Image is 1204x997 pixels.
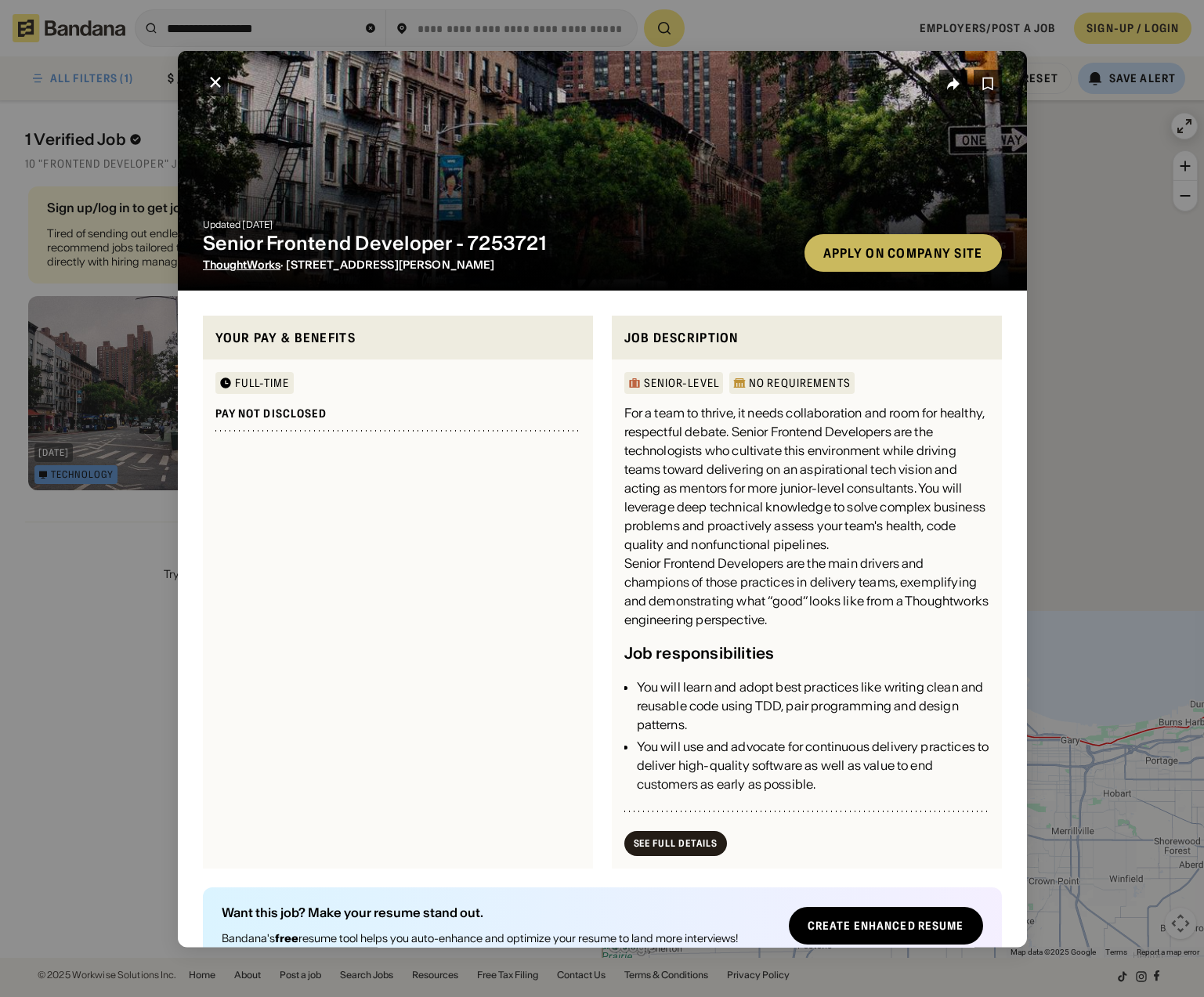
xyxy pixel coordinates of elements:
b: free [275,930,298,945]
div: Job Description [624,327,989,347]
div: Create Enhanced Resume [808,919,964,930]
div: · [STREET_ADDRESS][PERSON_NAME] [203,258,792,271]
div: Want this job? Make your resume stand out. [222,905,776,918]
div: For a team to thrive, it needs collaboration and room for healthy, respectful debate. Senior Fron... [624,403,989,554]
div: You will learn and adopt best practices like writing clean and reusable code using TDD, pair prog... [637,677,989,734]
div: You will use and advocate for continuous delivery practices to deliver high-quality software as w... [637,737,989,793]
div: Full-time [235,377,290,388]
div: Pay not disclosed [215,406,327,421]
div: Your pay & benefits [215,327,580,347]
div: See Full Details [634,838,718,847]
div: Bandana's resume tool helps you auto-enhance and optimize your resume to land more interviews! [222,930,776,945]
div: Senior Frontend Developers are the main drivers and champions of those practices in delivery team... [624,554,989,629]
span: ThoughtWorks [203,257,281,271]
div: Senior Frontend Developer - 7253721 [203,232,792,255]
div: Apply on company site [823,246,983,258]
div: Senior-Level [644,377,719,388]
div: No Requirements [749,377,851,388]
div: Updated [DATE] [203,219,792,229]
div: Job responsibilities [624,641,775,665]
